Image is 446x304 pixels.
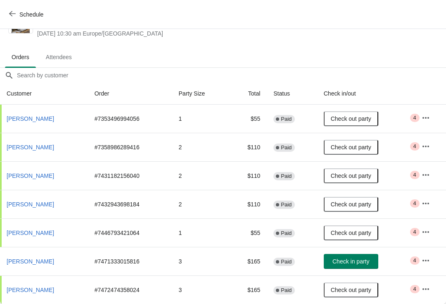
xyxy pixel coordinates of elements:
span: Schedule [19,11,43,18]
button: [PERSON_NAME] [3,168,57,183]
td: $110 [229,133,267,161]
span: Check out party [331,144,371,151]
th: Total [229,83,267,105]
th: Party Size [172,83,229,105]
button: [PERSON_NAME] [3,225,57,240]
button: Check out party [324,225,378,240]
td: $55 [229,105,267,133]
span: 4 [413,115,416,121]
td: 2 [172,190,229,218]
span: 4 [413,257,416,264]
button: Schedule [4,7,50,22]
span: Paid [281,116,292,122]
span: Check out party [331,287,371,293]
button: [PERSON_NAME] [3,140,57,155]
th: Check in/out [317,83,415,105]
button: Check in party [324,254,378,269]
span: [DATE] 10:30 am Europe/[GEOGRAPHIC_DATA] [37,29,290,38]
input: Search by customer [17,68,446,83]
span: Paid [281,144,292,151]
span: Check out party [331,115,371,122]
th: Status [267,83,317,105]
td: # 7472474358024 [88,275,172,304]
td: 1 [172,218,229,247]
button: Check out party [324,111,378,126]
td: 3 [172,275,229,304]
td: $165 [229,247,267,275]
span: [PERSON_NAME] [7,258,54,265]
td: $110 [229,161,267,190]
span: Check out party [331,172,371,179]
button: Check out party [324,282,378,297]
span: [PERSON_NAME] [7,115,54,122]
span: [PERSON_NAME] [7,144,54,151]
td: # 7471333015816 [88,247,172,275]
span: 4 [413,229,416,235]
button: [PERSON_NAME] [3,197,57,212]
button: [PERSON_NAME] [3,111,57,126]
td: 3 [172,247,229,275]
button: Check out party [324,168,378,183]
span: Paid [281,287,292,294]
span: Check out party [331,230,371,236]
span: [PERSON_NAME] [7,287,54,293]
span: [PERSON_NAME] [7,201,54,208]
td: # 7353496994056 [88,105,172,133]
span: Paid [281,259,292,265]
span: Orders [5,50,36,65]
span: Attendees [39,50,78,65]
span: Paid [281,230,292,237]
span: Check out party [331,201,371,208]
span: 4 [413,286,416,292]
span: 4 [413,143,416,150]
td: # 7358986289416 [88,133,172,161]
td: $55 [229,218,267,247]
span: 4 [413,172,416,178]
span: [PERSON_NAME] [7,172,54,179]
td: # 7446793421064 [88,218,172,247]
button: [PERSON_NAME] [3,254,57,269]
span: 4 [413,200,416,207]
td: 2 [172,133,229,161]
span: Paid [281,173,292,180]
td: 1 [172,105,229,133]
span: [PERSON_NAME] [7,230,54,236]
td: $165 [229,275,267,304]
button: Check out party [324,140,378,155]
th: Order [88,83,172,105]
td: 2 [172,161,229,190]
td: # 7431182156040 [88,161,172,190]
td: # 7432943698184 [88,190,172,218]
span: Check in party [332,258,369,265]
span: Paid [281,201,292,208]
button: Check out party [324,197,378,212]
button: [PERSON_NAME] [3,282,57,297]
td: $110 [229,190,267,218]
